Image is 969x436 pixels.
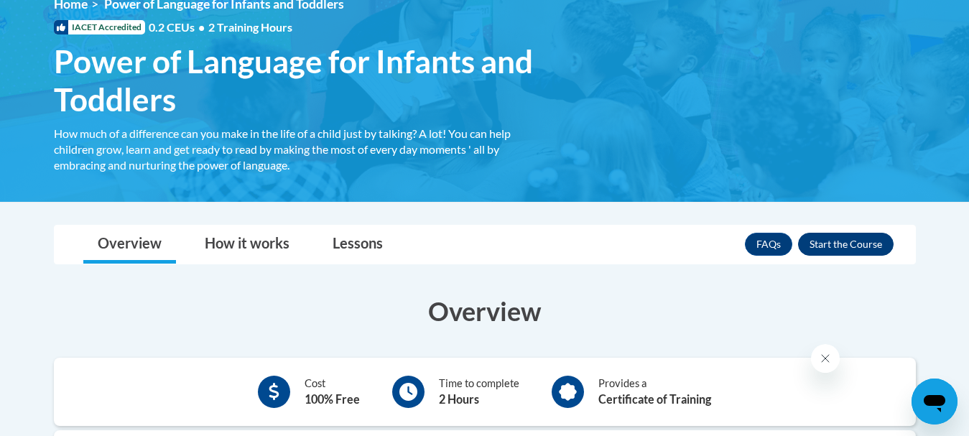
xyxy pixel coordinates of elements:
[54,42,550,119] span: Power of Language for Infants and Toddlers
[598,392,711,406] b: Certificate of Training
[598,376,711,408] div: Provides a
[811,344,840,373] iframe: Close message
[305,376,360,408] div: Cost
[208,20,292,34] span: 2 Training Hours
[198,20,205,34] span: •
[318,226,397,264] a: Lessons
[54,126,550,173] div: How much of a difference can you make in the life of a child just by talking? A lot! You can help...
[54,293,916,329] h3: Overview
[439,376,519,408] div: Time to complete
[149,19,292,35] span: 0.2 CEUs
[83,226,176,264] a: Overview
[305,392,360,406] b: 100% Free
[439,392,479,406] b: 2 Hours
[745,233,792,256] a: FAQs
[912,379,958,425] iframe: Button to launch messaging window
[190,226,304,264] a: How it works
[54,20,145,34] span: IACET Accredited
[798,233,894,256] button: Enroll
[9,10,116,22] span: Hi. How can we help?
